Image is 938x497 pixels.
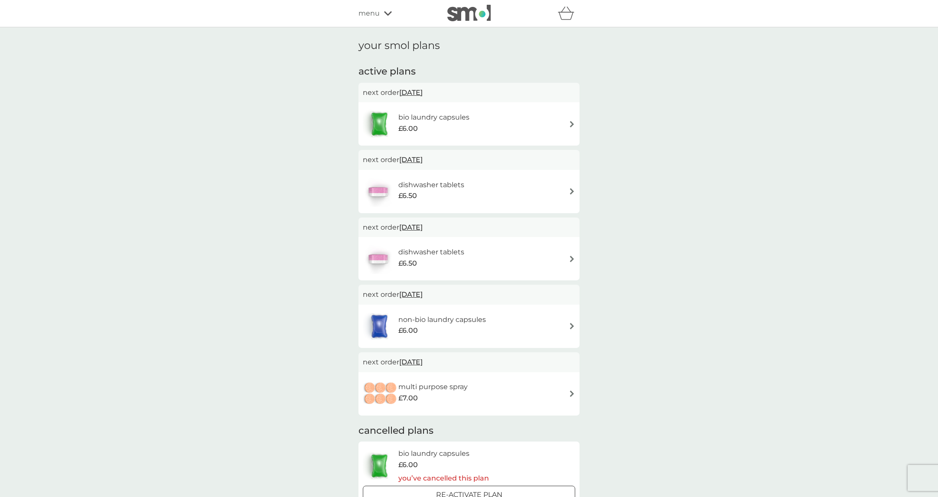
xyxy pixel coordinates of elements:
[398,190,417,201] span: £6.50
[363,451,396,481] img: bio laundry capsules
[399,286,423,303] span: [DATE]
[399,84,423,101] span: [DATE]
[363,289,575,300] p: next order
[398,112,469,123] h6: bio laundry capsules
[363,176,393,207] img: dishwasher tablets
[358,65,580,78] h2: active plans
[398,459,418,471] span: £6.00
[363,87,575,98] p: next order
[358,424,580,438] h2: cancelled plans
[398,393,418,404] span: £7.00
[358,8,380,19] span: menu
[363,109,396,139] img: bio laundry capsules
[363,154,575,166] p: next order
[363,379,398,409] img: multi purpose spray
[398,314,486,325] h6: non-bio laundry capsules
[399,219,423,236] span: [DATE]
[558,5,580,22] div: basket
[358,39,580,52] h1: your smol plans
[398,123,418,134] span: £6.00
[398,258,417,269] span: £6.50
[569,256,575,262] img: arrow right
[569,121,575,127] img: arrow right
[398,179,464,191] h6: dishwasher tablets
[398,448,489,459] h6: bio laundry capsules
[363,244,393,274] img: dishwasher tablets
[398,325,418,336] span: £6.00
[398,473,489,484] p: you’ve cancelled this plan
[363,311,396,341] img: non-bio laundry capsules
[398,247,464,258] h6: dishwasher tablets
[569,323,575,329] img: arrow right
[569,188,575,195] img: arrow right
[569,390,575,397] img: arrow right
[363,357,575,368] p: next order
[399,354,423,370] span: [DATE]
[447,5,491,21] img: smol
[399,151,423,168] span: [DATE]
[363,222,575,233] p: next order
[398,381,468,393] h6: multi purpose spray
